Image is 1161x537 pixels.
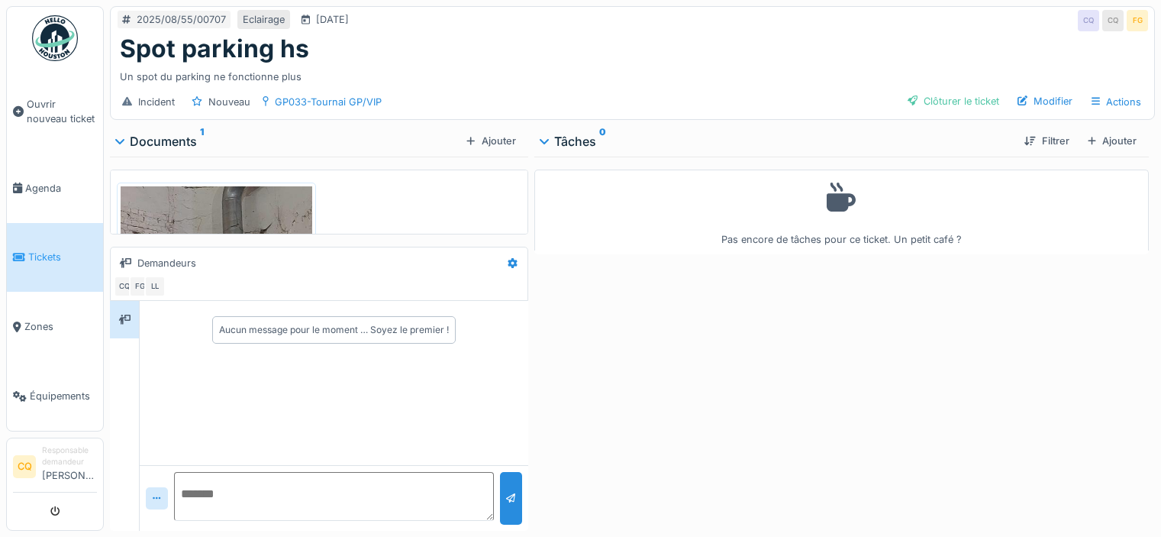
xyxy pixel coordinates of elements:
[138,95,175,109] div: Incident
[7,292,103,361] a: Zones
[540,132,1013,150] div: Tâches
[13,455,36,478] li: CQ
[219,323,449,337] div: Aucun message pour le moment … Soyez le premier !
[27,97,97,126] span: Ouvrir nouveau ticket
[1085,91,1148,113] div: Actions
[30,389,97,403] span: Équipements
[7,154,103,223] a: Agenda
[28,250,97,264] span: Tickets
[1082,131,1143,151] div: Ajouter
[120,34,309,63] h1: Spot parking hs
[32,15,78,61] img: Badge_color-CXgf-gQk.svg
[25,181,97,196] span: Agenda
[7,223,103,293] a: Tickets
[7,361,103,431] a: Équipements
[208,95,250,109] div: Nouveau
[316,12,349,27] div: [DATE]
[114,276,135,297] div: CQ
[243,12,285,27] div: Eclairage
[599,132,606,150] sup: 0
[200,132,204,150] sup: 1
[121,186,312,442] img: l6k5kf7dvc58adx8mffilnk8qbpa
[275,95,382,109] div: GP033-Tournai GP/VIP
[116,132,460,150] div: Documents
[24,319,97,334] span: Zones
[1078,10,1099,31] div: CQ
[1018,131,1075,151] div: Filtrer
[129,276,150,297] div: FG
[460,131,521,151] div: Ajouter
[13,445,97,493] a: CQ Responsable demandeur[PERSON_NAME]
[144,276,166,297] div: LL
[7,70,103,154] a: Ouvrir nouveau ticket
[901,91,1005,112] div: Clôturer le ticket
[120,63,1145,84] div: Un spot du parking ne fonctionne plus
[137,256,196,270] div: Demandeurs
[1011,91,1079,112] div: Modifier
[42,445,97,489] li: [PERSON_NAME]
[137,12,226,27] div: 2025/08/55/00707
[1127,10,1148,31] div: FG
[544,176,1139,247] div: Pas encore de tâches pour ce ticket. Un petit café ?
[42,445,97,468] div: Responsable demandeur
[1102,10,1124,31] div: CQ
